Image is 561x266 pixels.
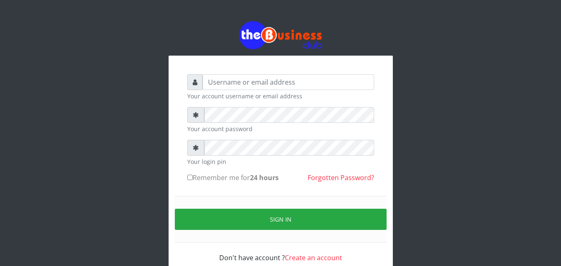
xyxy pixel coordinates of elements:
button: Sign in [175,209,387,230]
small: Your login pin [187,157,374,166]
b: 24 hours [250,173,279,182]
small: Your account username or email address [187,92,374,100]
input: Remember me for24 hours [187,175,193,180]
input: Username or email address [203,74,374,90]
a: Create an account [285,253,342,262]
a: Forgotten Password? [308,173,374,182]
small: Your account password [187,124,374,133]
div: Don't have account ? [187,243,374,263]
label: Remember me for [187,173,279,183]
